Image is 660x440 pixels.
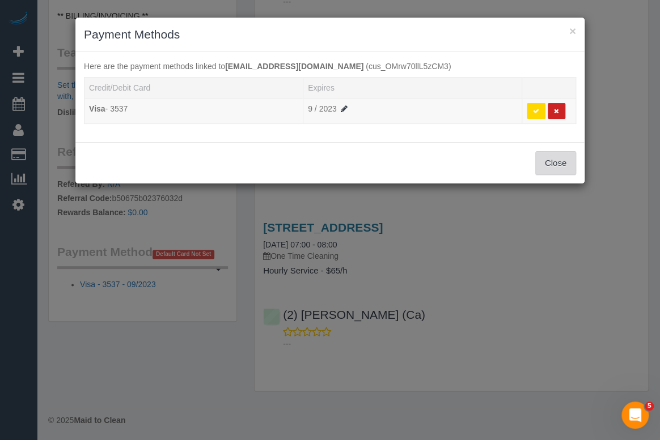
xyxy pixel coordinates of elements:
[84,61,576,72] p: Here are the payment methods linked to
[225,62,363,71] strong: [EMAIL_ADDRESS][DOMAIN_NAME]
[84,77,303,98] th: Credit/Debit Card
[84,98,303,124] td: Credit/Debit Card
[303,98,522,124] td: Expired
[535,151,576,175] button: Close
[621,401,649,429] iframe: Intercom live chat
[569,25,576,37] button: ×
[308,104,349,113] span: 9 / 2023
[75,18,585,183] sui-modal: Payment Methods
[303,77,522,98] th: Expires
[84,26,576,43] h3: Payment Methods
[645,401,654,411] span: 5
[89,104,105,113] strong: Visa
[366,62,451,71] span: (cus_OMrw70llL5zCM3)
